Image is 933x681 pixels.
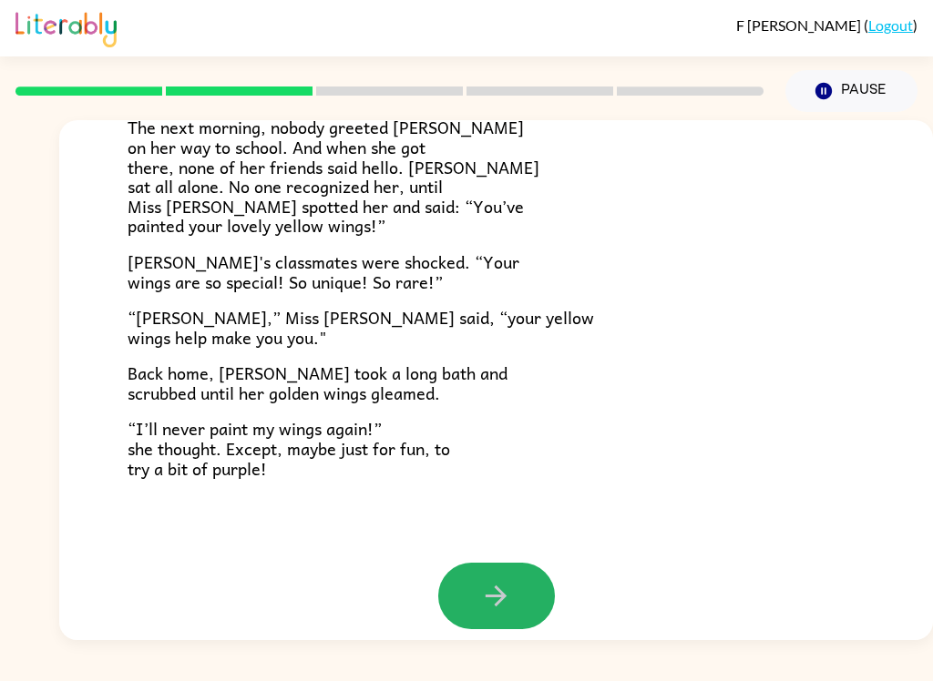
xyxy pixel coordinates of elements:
span: “[PERSON_NAME],” Miss [PERSON_NAME] said, “your yellow wings help make you you." [128,304,594,351]
img: Literably [15,7,117,47]
span: “I’ll never paint my wings again!” she thought. Except, maybe just for fun, to try a bit of purple! [128,415,450,481]
span: F [PERSON_NAME] [736,16,864,34]
div: ( ) [736,16,918,34]
a: Logout [868,16,913,34]
span: The next morning, nobody greeted [PERSON_NAME] on her way to school. And when she got there, none... [128,114,539,239]
span: Back home, [PERSON_NAME] took a long bath and scrubbed until her golden wings gleamed. [128,360,508,406]
span: [PERSON_NAME]'s classmates were shocked. “Your wings are so special! So unique! So rare!” [128,249,519,295]
button: Pause [785,70,918,112]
